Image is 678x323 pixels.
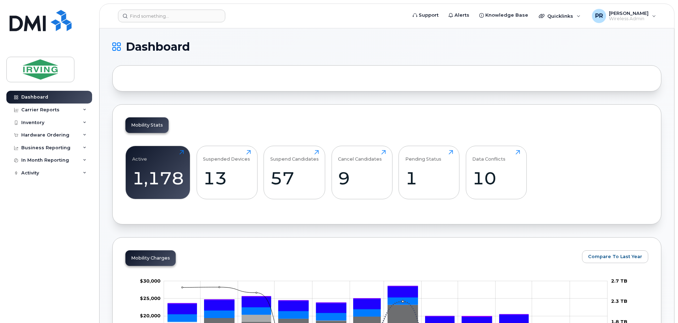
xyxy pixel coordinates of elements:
div: 57 [270,168,319,189]
g: $0 [140,278,160,284]
a: Data Conflicts10 [472,150,520,195]
tspan: $25,000 [140,295,160,301]
div: 9 [338,168,386,189]
span: Compare To Last Year [588,253,642,260]
div: Active [132,150,147,162]
tspan: $30,000 [140,278,160,284]
a: Active1,178 [132,150,184,195]
div: Pending Status [405,150,441,162]
button: Compare To Last Year [582,250,648,263]
div: Suspend Candidates [270,150,319,162]
div: 1,178 [132,168,184,189]
div: 13 [203,168,251,189]
div: Data Conflicts [472,150,505,162]
a: Cancel Candidates9 [338,150,386,195]
span: Dashboard [126,41,190,52]
div: Suspended Devices [203,150,250,162]
div: Cancel Candidates [338,150,382,162]
div: 10 [472,168,520,189]
g: $0 [140,295,160,301]
g: $0 [140,313,160,318]
a: Suspend Candidates57 [270,150,319,195]
div: 1 [405,168,453,189]
tspan: 2.7 TB [611,278,627,284]
tspan: 2.3 TB [611,298,627,304]
tspan: $20,000 [140,313,160,318]
a: Pending Status1 [405,150,453,195]
a: Suspended Devices13 [203,150,251,195]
